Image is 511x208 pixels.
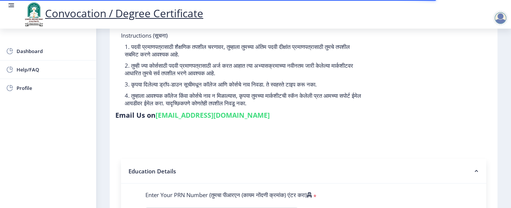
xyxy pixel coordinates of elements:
nb-accordion-item-header: Education Details [121,159,486,184]
span: Instructions (सूचना) [121,32,168,39]
p: 3. कृपया दिलेल्या ड्रॉप-डाउन सूचीमधून कॉलेज आणि कोर्सचे नाव निवडा. ते स्वहस्ते टाइप करू नका. [125,80,364,88]
p: 1. पदवी प्रमाणपत्रासाठी शैक्षणिक तपशील चरणावर, तुम्हाला तुमच्या अंतिम पदवी दीक्षांत प्रमाणपत्रासा... [125,43,364,58]
span: Dashboard [17,47,90,56]
h6: Email Us on [115,111,270,120]
p: 4. तुम्हाला आवश्यक कॉलेज किंवा कोर्सचे नाव न मिळाल्यास, कृपया तुमच्या मार्कशीटची स्कॅन केलेली प्र... [125,92,364,107]
a: Convocation / Degree Certificate [23,6,203,20]
span: Profile [17,84,90,93]
label: Enter Your PRN Number (तुमचा पीआरएन (कायम नोंदणी क्रमांक) एंटर करा) [145,191,312,199]
p: 2. तुम्ही ज्या कोर्ससाठी पदवी प्रमाणपत्रासाठी अर्ज करत आहात त्या अभ्यासक्रमाच्या नवीनतम जारी केले... [125,62,364,77]
span: Help/FAQ [17,65,90,74]
a: [EMAIL_ADDRESS][DOMAIN_NAME] [156,111,270,120]
img: logo [23,2,45,27]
